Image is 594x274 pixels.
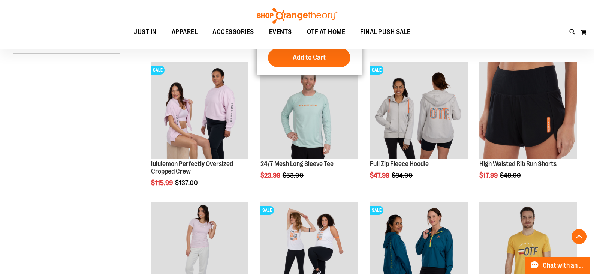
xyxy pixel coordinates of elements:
[370,62,468,161] a: Main Image of 1457091SALE
[307,24,346,40] span: OTF AT HOME
[360,24,411,40] span: FINAL PUSH SALE
[269,24,292,40] span: EVENTS
[370,66,383,75] span: SALE
[164,24,205,41] a: APPAREL
[293,53,326,61] span: Add to Cart
[370,62,468,160] img: Main Image of 1457091
[525,257,590,274] button: Chat with an Expert
[151,66,165,75] span: SALE
[479,172,499,179] span: $17.99
[175,179,199,187] span: $137.00
[256,8,338,24] img: Shop Orangetheory
[205,24,262,41] a: ACCESSORIES
[479,62,577,161] a: High Waisted Rib Run Shorts
[260,172,281,179] span: $23.99
[151,62,249,160] img: lululemon Perfectly Oversized Cropped Crew
[126,24,164,41] a: JUST IN
[260,206,274,215] span: SALE
[370,206,383,215] span: SALE
[260,62,358,160] img: Main Image of 1457095
[262,24,299,41] a: EVENTS
[260,160,334,168] a: 24/7 Mesh Long Sleeve Tee
[392,172,414,179] span: $84.00
[543,262,585,269] span: Chat with an Expert
[283,172,305,179] span: $53.00
[147,58,253,206] div: product
[151,179,174,187] span: $115.99
[268,48,350,67] button: Add to Cart
[134,24,157,40] span: JUST IN
[151,160,233,175] a: lululemon Perfectly Oversized Cropped Crew
[476,58,581,198] div: product
[370,160,429,168] a: Full Zip Fleece Hoodie
[370,172,391,179] span: $47.99
[500,172,522,179] span: $48.00
[260,62,358,161] a: Main Image of 1457095SALE
[172,24,198,40] span: APPAREL
[572,229,587,244] button: Back To Top
[353,24,418,40] a: FINAL PUSH SALE
[299,24,353,41] a: OTF AT HOME
[479,160,557,168] a: High Waisted Rib Run Shorts
[366,58,471,198] div: product
[479,62,577,160] img: High Waisted Rib Run Shorts
[212,24,254,40] span: ACCESSORIES
[151,62,249,161] a: lululemon Perfectly Oversized Cropped CrewSALE
[257,58,362,198] div: product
